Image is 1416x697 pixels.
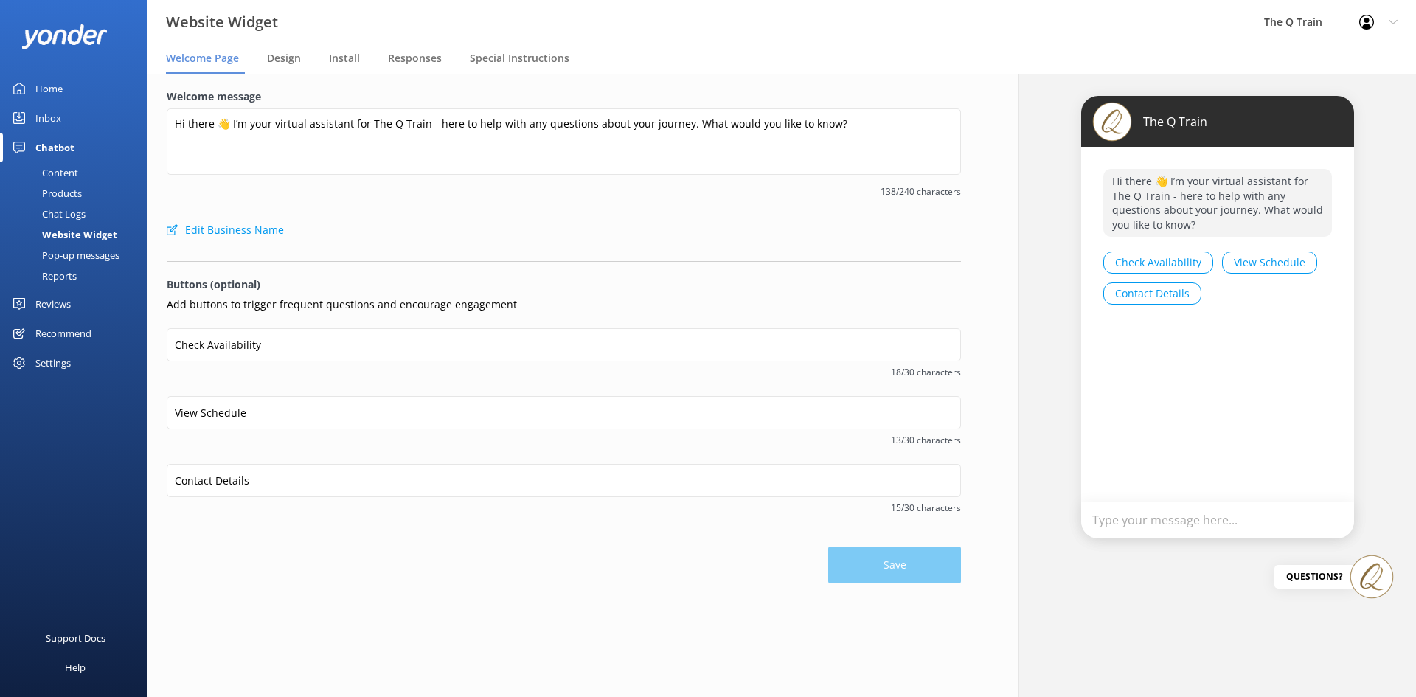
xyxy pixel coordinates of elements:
[1103,169,1332,237] p: Hi there 👋 I’m your virtual assistant for The Q Train - here to help with any questions about you...
[9,266,147,286] a: Reports
[22,24,107,49] img: yonder-white-logo.png
[167,215,284,245] button: Edit Business Name
[470,51,569,66] span: Special Instructions
[1350,555,1394,599] img: 694-1754273352.png
[9,266,77,286] div: Reports
[9,183,147,204] a: Products
[46,623,105,653] div: Support Docs
[167,297,961,313] p: Add buttons to trigger frequent questions and encourage engagement
[65,653,86,682] div: Help
[388,51,442,66] span: Responses
[167,184,961,198] span: 138/240 characters
[1103,252,1213,274] button: Check Availability
[35,348,71,378] div: Settings
[9,162,147,183] a: Content
[9,183,82,204] div: Products
[167,501,961,515] span: 15/30 characters
[35,103,61,133] div: Inbox
[1274,565,1355,589] div: Questions?
[167,464,961,497] input: Button 3 (optional)
[167,396,961,429] input: Button 2 (optional)
[1081,502,1354,538] div: Type your message here...
[1103,282,1201,305] button: Contact Details
[35,133,74,162] div: Chatbot
[167,433,961,447] span: 13/30 characters
[9,224,117,245] div: Website Widget
[9,204,147,224] a: Chat Logs
[1092,102,1132,142] img: 694-1754273352.png
[167,108,961,175] textarea: Hi there 👋 I’m your virtual assistant for The Q Train - here to help with any questions about you...
[9,245,147,266] a: Pop-up messages
[1222,252,1317,274] button: View Schedule
[167,365,961,379] span: 18/30 characters
[35,74,63,103] div: Home
[9,204,86,224] div: Chat Logs
[9,245,119,266] div: Pop-up messages
[1132,114,1207,130] p: The Q Train
[9,224,147,245] a: Website Widget
[35,319,91,348] div: Recommend
[329,51,360,66] span: Install
[9,162,78,183] div: Content
[167,277,961,293] p: Buttons (optional)
[167,328,961,361] input: Button 1 (optional)
[166,51,239,66] span: Welcome Page
[167,89,961,105] label: Welcome message
[267,51,301,66] span: Design
[35,289,71,319] div: Reviews
[166,10,278,34] h3: Website Widget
